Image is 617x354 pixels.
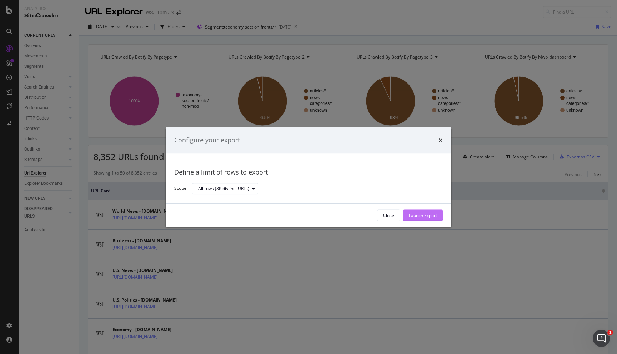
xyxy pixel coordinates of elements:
[593,330,610,347] iframe: Intercom live chat
[198,187,249,191] div: All rows (8K distinct URLs)
[409,212,437,218] div: Launch Export
[166,127,451,227] div: modal
[174,168,443,177] div: Define a limit of rows to export
[403,210,443,221] button: Launch Export
[607,330,613,335] span: 1
[174,186,186,193] label: Scope
[383,212,394,218] div: Close
[438,136,443,145] div: times
[192,183,258,194] button: All rows (8K distinct URLs)
[377,210,400,221] button: Close
[174,136,240,145] div: Configure your export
